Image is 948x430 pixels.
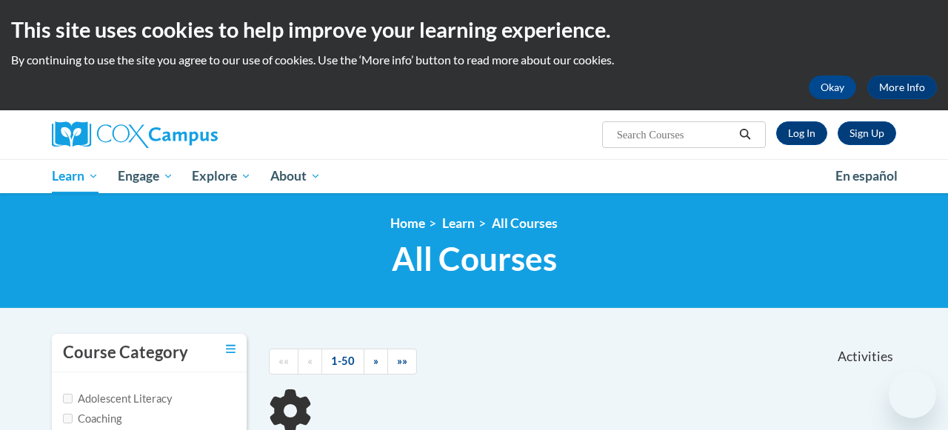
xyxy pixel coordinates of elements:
a: Learn [442,215,475,231]
h3: Course Category [63,341,188,364]
a: All Courses [492,215,558,231]
a: Engage [108,159,183,193]
iframe: Button to launch messaging window [889,371,936,418]
a: Toggle collapse [226,341,236,357]
span: « [307,355,313,367]
a: Next [364,349,388,374]
span: Activities [838,349,893,365]
label: Coaching [63,411,121,427]
button: Okay [809,75,856,99]
span: All Courses [392,239,557,278]
span: About [270,167,321,185]
button: Search [734,126,756,144]
span: »» [397,355,407,367]
a: Register [838,121,896,145]
a: Log In [776,121,827,145]
span: Explore [192,167,251,185]
a: End [387,349,417,374]
input: Checkbox for Options [63,394,73,403]
a: Cox Campus [52,121,318,148]
a: Explore [182,159,261,193]
label: Adolescent Literacy [63,391,173,407]
a: More Info [867,75,937,99]
input: Search Courses [615,126,734,144]
a: 1-50 [321,349,364,374]
span: En español [835,168,898,184]
span: Learn [52,167,99,185]
a: Home [390,215,425,231]
span: «« [278,355,289,367]
h2: This site uses cookies to help improve your learning experience. [11,15,937,44]
a: About [261,159,330,193]
div: Main menu [41,159,907,193]
span: » [373,355,378,367]
a: Previous [298,349,322,374]
a: Begining [269,349,298,374]
span: Engage [118,167,173,185]
input: Checkbox for Options [63,414,73,423]
p: By continuing to use the site you agree to our use of cookies. Use the ‘More info’ button to read... [11,52,937,68]
a: Learn [42,159,108,193]
a: En español [826,161,907,192]
img: Cox Campus [52,121,218,148]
